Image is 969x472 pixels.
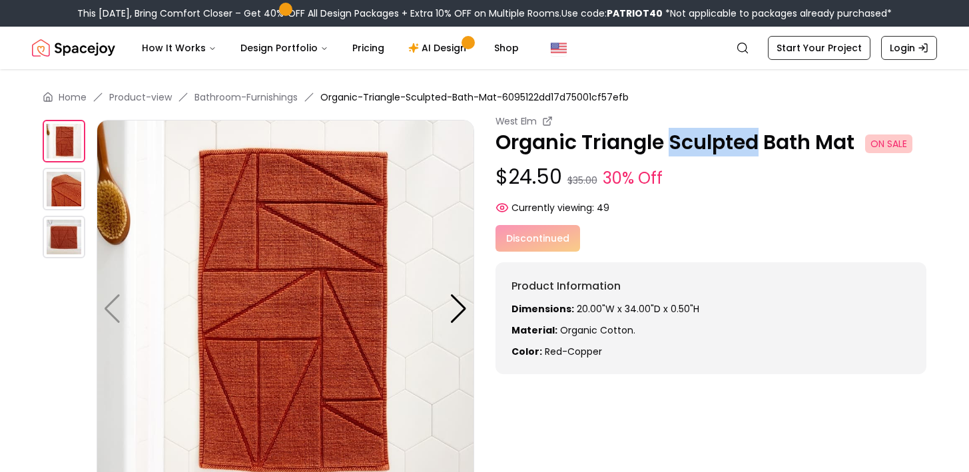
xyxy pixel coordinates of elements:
span: 49 [597,201,609,214]
strong: Material: [511,324,557,337]
a: Shop [484,35,529,61]
strong: Dimensions: [511,302,574,316]
a: Home [59,91,87,104]
a: Bathroom-Furnishings [194,91,298,104]
img: https://storage.googleapis.com/spacejoy-main/assets/6095122dd17d75001cf57efb/product_2_8lihc13eoh1l [43,216,85,258]
p: 20.00"W x 34.00"D x 0.50"H [511,302,911,316]
a: Pricing [342,35,395,61]
small: 30% Off [603,166,663,190]
h6: Product Information [511,278,911,294]
nav: Global [32,27,937,69]
span: ON SALE [865,134,912,153]
span: Use code: [561,7,663,20]
span: organic cotton. [560,324,635,337]
span: Currently viewing: [511,201,594,214]
nav: breadcrumb [43,91,926,104]
small: $35.00 [567,174,597,187]
span: red-copper [545,345,602,358]
small: West Elm [495,115,537,128]
nav: Main [131,35,529,61]
img: https://storage.googleapis.com/spacejoy-main/assets/6095122dd17d75001cf57efb/product_0_1ia346cca5em [43,120,85,162]
button: How It Works [131,35,227,61]
strong: Color: [511,345,542,358]
a: Product-view [109,91,172,104]
img: United States [551,40,567,56]
b: PATRIOT40 [607,7,663,20]
p: Organic Triangle Sculpted Bath Mat [495,130,927,154]
span: *Not applicable to packages already purchased* [663,7,892,20]
span: Organic-Triangle-Sculpted-Bath-Mat-6095122dd17d75001cf57efb [320,91,629,104]
div: This [DATE], Bring Comfort Closer – Get 40% OFF All Design Packages + Extra 10% OFF on Multiple R... [77,7,892,20]
button: Design Portfolio [230,35,339,61]
a: Login [881,36,937,60]
a: Spacejoy [32,35,115,61]
img: https://storage.googleapis.com/spacejoy-main/assets/6095122dd17d75001cf57efb/product_1_kdi5cioncmdf [43,168,85,210]
p: $24.50 [495,165,927,190]
a: Start Your Project [768,36,870,60]
img: Spacejoy Logo [32,35,115,61]
a: AI Design [398,35,481,61]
